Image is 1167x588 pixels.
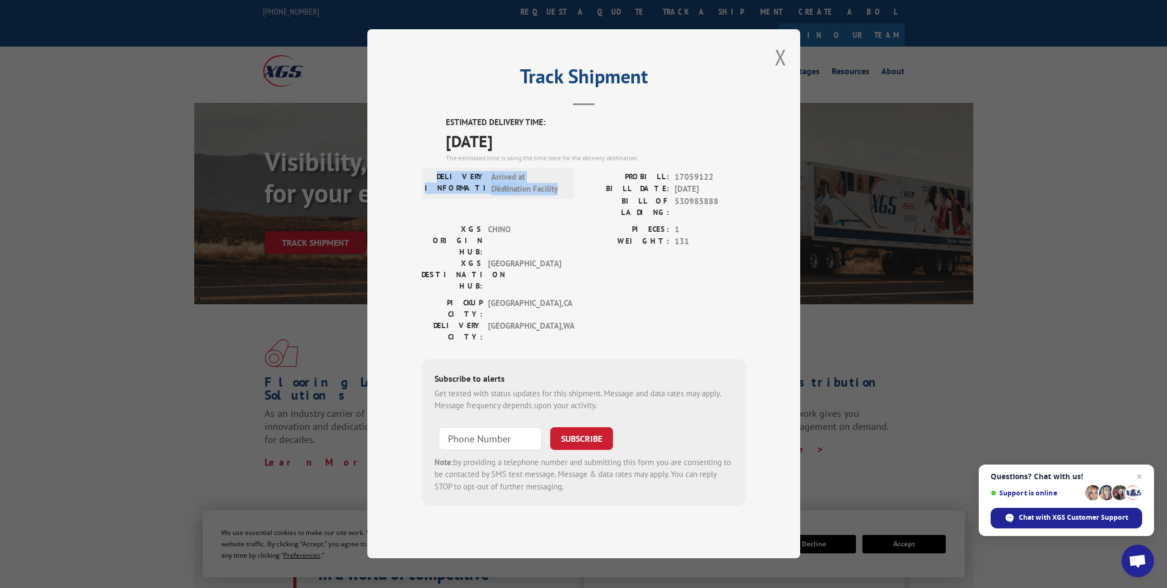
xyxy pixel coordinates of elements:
[425,171,486,195] label: DELIVERY INFORMATION:
[675,224,746,236] span: 1
[675,183,746,195] span: [DATE]
[439,427,542,450] input: Phone Number
[1133,470,1146,483] span: Close chat
[584,236,669,248] label: WEIGHT:
[584,183,669,195] label: BILL DATE:
[488,258,561,292] span: [GEOGRAPHIC_DATA]
[446,153,746,163] div: The estimated time is using the time zone for the delivery destination.
[550,427,613,450] button: SUBSCRIBE
[434,457,453,467] strong: Note:
[1122,545,1154,577] div: Open chat
[446,116,746,129] label: ESTIMATED DELIVERY TIME:
[675,236,746,248] span: 131
[491,171,564,195] span: Arrived at Destination Facility
[488,224,561,258] span: CHINO
[488,297,561,320] span: [GEOGRAPHIC_DATA] , CA
[421,258,483,292] label: XGS DESTINATION HUB:
[434,388,733,412] div: Get texted with status updates for this shipment. Message and data rates may apply. Message frequ...
[675,171,746,184] span: 17059122
[675,195,746,218] span: 530985888
[421,69,746,89] h2: Track Shipment
[991,489,1082,497] span: Support is online
[775,43,787,71] button: Close modal
[434,456,733,493] div: by providing a telephone number and submitting this form you are consenting to be contacted by SM...
[446,129,746,153] span: [DATE]
[991,508,1142,528] div: Chat with XGS Customer Support
[991,472,1142,481] span: Questions? Chat with us!
[421,224,483,258] label: XGS ORIGIN HUB:
[421,320,483,343] label: DELIVERY CITY:
[421,297,483,320] label: PICKUP CITY:
[434,372,733,388] div: Subscribe to alerts
[584,195,669,218] label: BILL OF LADING:
[584,224,669,236] label: PIECES:
[1019,513,1128,522] span: Chat with XGS Customer Support
[584,171,669,184] label: PROBILL:
[488,320,561,343] span: [GEOGRAPHIC_DATA] , WA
